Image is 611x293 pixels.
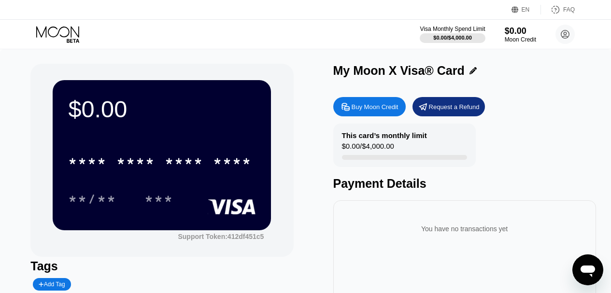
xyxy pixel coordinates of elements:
div: Visa Monthly Spend Limit$0.00/$4,000.00 [420,26,485,43]
div: My Moon X Visa® Card [333,64,465,78]
div: $0.00 / $4,000.00 [342,142,394,155]
div: You have no transactions yet [341,215,588,242]
div: Payment Details [333,177,596,191]
div: Tags [30,259,293,273]
div: FAQ [541,5,575,14]
div: This card’s monthly limit [342,131,427,140]
div: EN [512,5,541,14]
div: Request a Refund [412,97,485,116]
iframe: Button to launch messaging window [572,254,603,285]
div: Moon Credit [505,36,536,43]
div: $0.00Moon Credit [505,26,536,43]
div: Buy Moon Credit [333,97,406,116]
div: FAQ [563,6,575,13]
div: Add Tag [39,281,65,288]
div: $0.00 / $4,000.00 [433,35,472,41]
div: Buy Moon Credit [352,103,398,111]
div: Support Token: 412df451c5 [178,233,264,240]
div: EN [522,6,530,13]
div: Request a Refund [429,103,480,111]
div: Visa Monthly Spend Limit [420,26,485,32]
div: $0.00 [505,26,536,36]
div: $0.00 [68,96,256,123]
div: Add Tag [33,278,71,291]
div: Support Token:412df451c5 [178,233,264,240]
